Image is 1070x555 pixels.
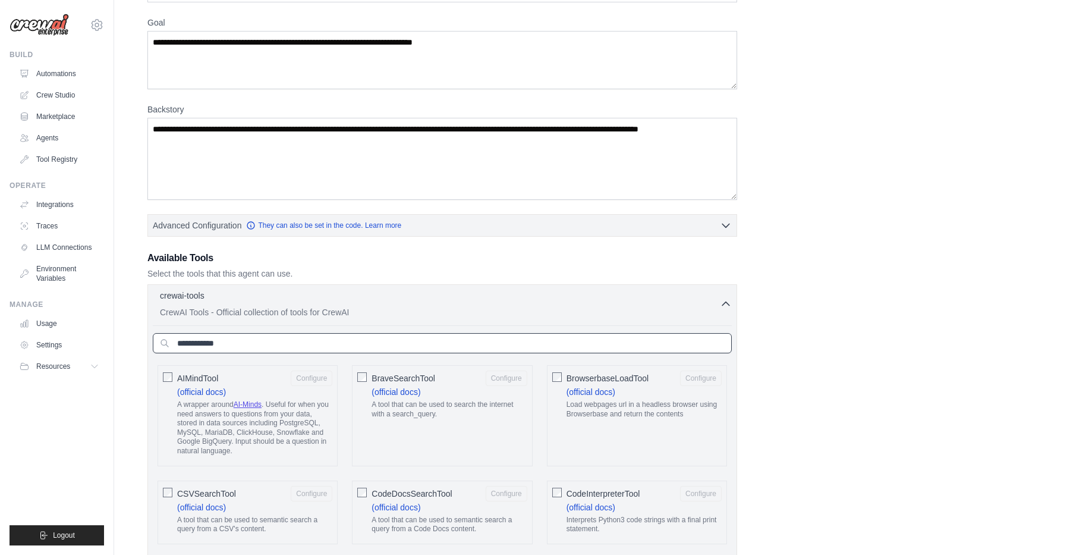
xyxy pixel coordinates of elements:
p: Interprets Python3 code strings with a final print statement. [567,516,722,534]
span: CodeDocsSearchTool [372,488,452,500]
a: Integrations [14,195,104,214]
a: Usage [14,314,104,333]
button: CodeInterpreterTool (official docs) Interprets Python3 code strings with a final print statement. [680,486,722,501]
a: Marketplace [14,107,104,126]
p: CrewAI Tools - Official collection of tools for CrewAI [160,306,720,318]
span: AIMindTool [177,372,218,384]
p: A wrapper around . Useful for when you need answers to questions from your data, stored in data s... [177,400,332,456]
button: Logout [10,525,104,545]
a: Tool Registry [14,150,104,169]
a: Agents [14,128,104,148]
a: LLM Connections [14,238,104,257]
p: Select the tools that this agent can use. [147,268,737,280]
span: Advanced Configuration [153,220,241,231]
span: Resources [36,362,70,371]
span: Logout [53,531,75,540]
button: CSVSearchTool (official docs) A tool that can be used to semantic search a query from a CSV's con... [291,486,332,501]
a: They can also be set in the code. Learn more [246,221,401,230]
a: Automations [14,64,104,83]
a: (official docs) [177,503,226,512]
img: Logo [10,14,69,36]
a: AI-Minds [234,400,262,409]
a: (official docs) [372,503,420,512]
button: BrowserbaseLoadTool (official docs) Load webpages url in a headless browser using Browserbase and... [680,371,722,386]
a: Environment Variables [14,259,104,288]
div: Manage [10,300,104,309]
div: Build [10,50,104,59]
a: Crew Studio [14,86,104,105]
a: (official docs) [177,387,226,397]
p: A tool that can be used to search the internet with a search_query. [372,400,527,419]
a: (official docs) [567,503,615,512]
button: Resources [14,357,104,376]
span: BrowserbaseLoadTool [567,372,649,384]
a: (official docs) [567,387,615,397]
p: A tool that can be used to semantic search a query from a CSV's content. [177,516,332,534]
label: Backstory [147,104,737,115]
button: BraveSearchTool (official docs) A tool that can be used to search the internet with a search_query. [486,371,527,386]
span: BraveSearchTool [372,372,435,384]
a: Settings [14,335,104,355]
h3: Available Tools [147,251,737,265]
div: Operate [10,181,104,190]
label: Goal [147,17,737,29]
button: CodeDocsSearchTool (official docs) A tool that can be used to semantic search a query from a Code... [486,486,527,501]
button: crewai-tools CrewAI Tools - Official collection of tools for CrewAI [153,290,732,318]
button: AIMindTool (official docs) A wrapper aroundAI-Minds. Useful for when you need answers to question... [291,371,332,386]
p: A tool that can be used to semantic search a query from a Code Docs content. [372,516,527,534]
a: Traces [14,217,104,236]
p: Load webpages url in a headless browser using Browserbase and return the contents [567,400,722,419]
span: CodeInterpreterTool [567,488,640,500]
button: Advanced Configuration They can also be set in the code. Learn more [148,215,737,236]
a: (official docs) [372,387,420,397]
p: crewai-tools [160,290,204,302]
span: CSVSearchTool [177,488,236,500]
